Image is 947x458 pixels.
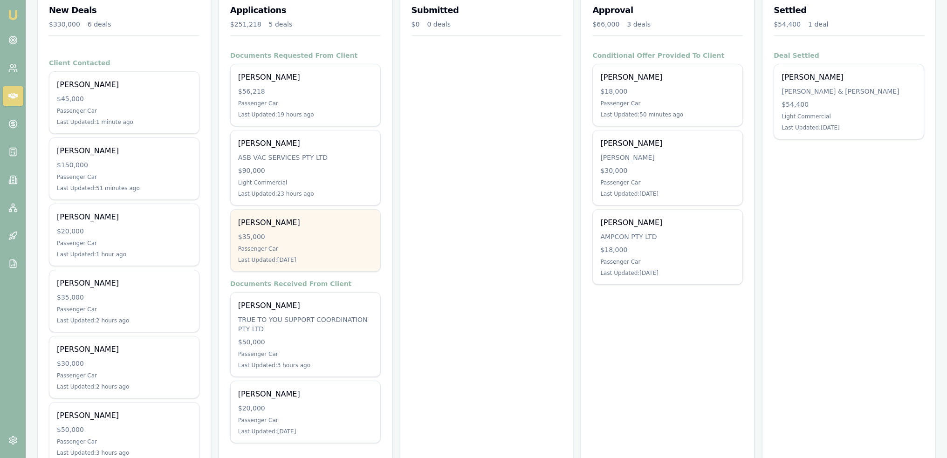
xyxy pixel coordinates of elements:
div: Last Updated: 23 hours ago [238,190,373,198]
div: $66,000 [592,20,619,29]
div: [PERSON_NAME] [600,138,735,149]
div: [PERSON_NAME] [238,300,373,311]
div: Last Updated: 50 minutes ago [600,111,735,118]
div: $35,000 [57,293,192,302]
div: [PERSON_NAME] [238,217,373,228]
div: $330,000 [49,20,80,29]
div: Passenger Car [57,306,192,313]
div: Passenger Car [600,100,735,107]
div: $45,000 [57,94,192,103]
div: $54,400 [774,20,801,29]
div: Passenger Car [57,438,192,445]
div: $251,218 [230,20,261,29]
div: Light Commercial [782,113,916,120]
h4: Documents Requested From Client [230,51,381,60]
div: $150,000 [57,160,192,170]
div: [PERSON_NAME] [238,138,373,149]
div: Last Updated: [DATE] [600,269,735,277]
div: $18,000 [600,245,735,254]
div: $18,000 [600,87,735,96]
div: [PERSON_NAME] [600,217,735,228]
div: [PERSON_NAME] [57,145,192,157]
h4: Conditional Offer Provided To Client [592,51,743,60]
div: Last Updated: 3 hours ago [238,362,373,369]
div: 6 deals [88,20,111,29]
h3: Applications [230,4,381,17]
div: Passenger Car [57,107,192,115]
div: $30,000 [600,166,735,175]
div: Passenger Car [238,100,373,107]
div: Last Updated: 2 hours ago [57,317,192,324]
div: $0 [412,20,420,29]
div: $54,400 [782,100,916,109]
div: 3 deals [627,20,651,29]
div: $20,000 [238,403,373,413]
div: Passenger Car [600,258,735,266]
div: [PERSON_NAME] & [PERSON_NAME] [782,87,916,96]
div: Light Commercial [238,179,373,186]
div: Passenger Car [57,372,192,379]
div: 0 deals [427,20,451,29]
div: $35,000 [238,232,373,241]
h4: Deal Settled [774,51,924,60]
div: Last Updated: 51 minutes ago [57,185,192,192]
h3: Submitted [412,4,562,17]
div: Last Updated: [DATE] [782,124,916,131]
div: $56,218 [238,87,373,96]
div: Last Updated: 3 hours ago [57,449,192,457]
div: $20,000 [57,226,192,236]
div: [PERSON_NAME] [782,72,916,83]
div: Passenger Car [57,239,192,247]
div: Last Updated: 19 hours ago [238,111,373,118]
div: ASB VAC SERVICES PTY LTD [238,153,373,162]
div: Last Updated: [DATE] [600,190,735,198]
div: [PERSON_NAME] [238,72,373,83]
div: Last Updated: [DATE] [238,256,373,264]
div: TRUE TO YOU SUPPORT COORDINATION PTY LTD [238,315,373,334]
h4: Documents Received From Client [230,279,381,288]
div: 5 deals [269,20,293,29]
div: [PERSON_NAME] [57,212,192,223]
div: [PERSON_NAME] [57,278,192,289]
div: 1 deal [808,20,828,29]
img: emu-icon-u.png [7,9,19,21]
h3: New Deals [49,4,199,17]
h4: Client Contacted [49,58,199,68]
div: Last Updated: [DATE] [238,428,373,435]
div: [PERSON_NAME] [57,344,192,355]
div: AMPCON PTY LTD [600,232,735,241]
h3: Settled [774,4,924,17]
div: $90,000 [238,166,373,175]
div: $50,000 [238,337,373,347]
div: [PERSON_NAME] [600,72,735,83]
div: $30,000 [57,359,192,368]
div: $50,000 [57,425,192,434]
div: Last Updated: 2 hours ago [57,383,192,390]
div: Passenger Car [238,417,373,424]
div: [PERSON_NAME] [238,389,373,400]
div: Passenger Car [238,350,373,358]
div: [PERSON_NAME] [57,410,192,421]
div: Passenger Car [238,245,373,253]
div: Passenger Car [600,179,735,186]
div: [PERSON_NAME] [600,153,735,162]
div: Passenger Car [57,173,192,181]
div: Last Updated: 1 hour ago [57,251,192,258]
div: [PERSON_NAME] [57,79,192,90]
h3: Approval [592,4,743,17]
div: Last Updated: 1 minute ago [57,118,192,126]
